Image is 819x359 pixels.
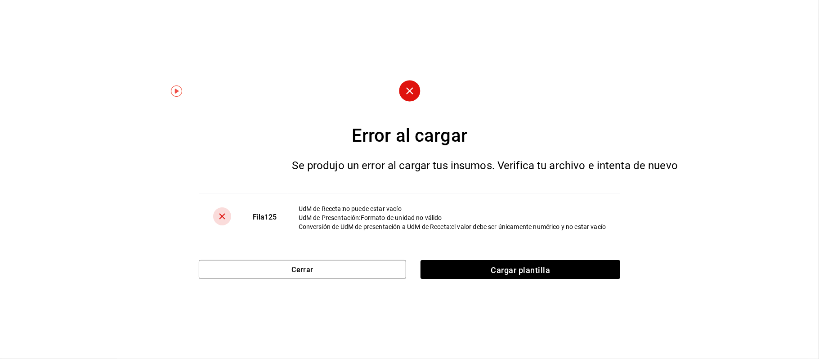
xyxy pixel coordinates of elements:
[421,260,620,279] span: Cargar plantilla
[253,213,265,221] font: Fila
[450,223,451,230] font: :
[341,205,343,212] font: :
[199,260,407,279] button: Cerrar
[451,223,606,230] font: el valor debe ser únicamente numérico y no estar vacío
[292,159,678,172] font: Se produjo un error al cargar tus insumos. Verifica tu archivo e intenta de nuevo
[171,85,182,97] img: Marcador de información sobre herramientas
[264,213,277,221] font: 125
[291,265,313,274] font: Cerrar
[359,214,361,221] font: :
[299,205,341,212] font: UdM de Receta
[343,205,402,212] font: no puede estar vacío
[491,265,550,274] font: Cargar plantilla
[299,214,359,221] font: UdM de Presentación
[352,125,467,146] font: Error al cargar
[299,223,450,230] font: Conversión de UdM de presentación a UdM de Receta
[361,214,442,221] font: Formato de unidad no válido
